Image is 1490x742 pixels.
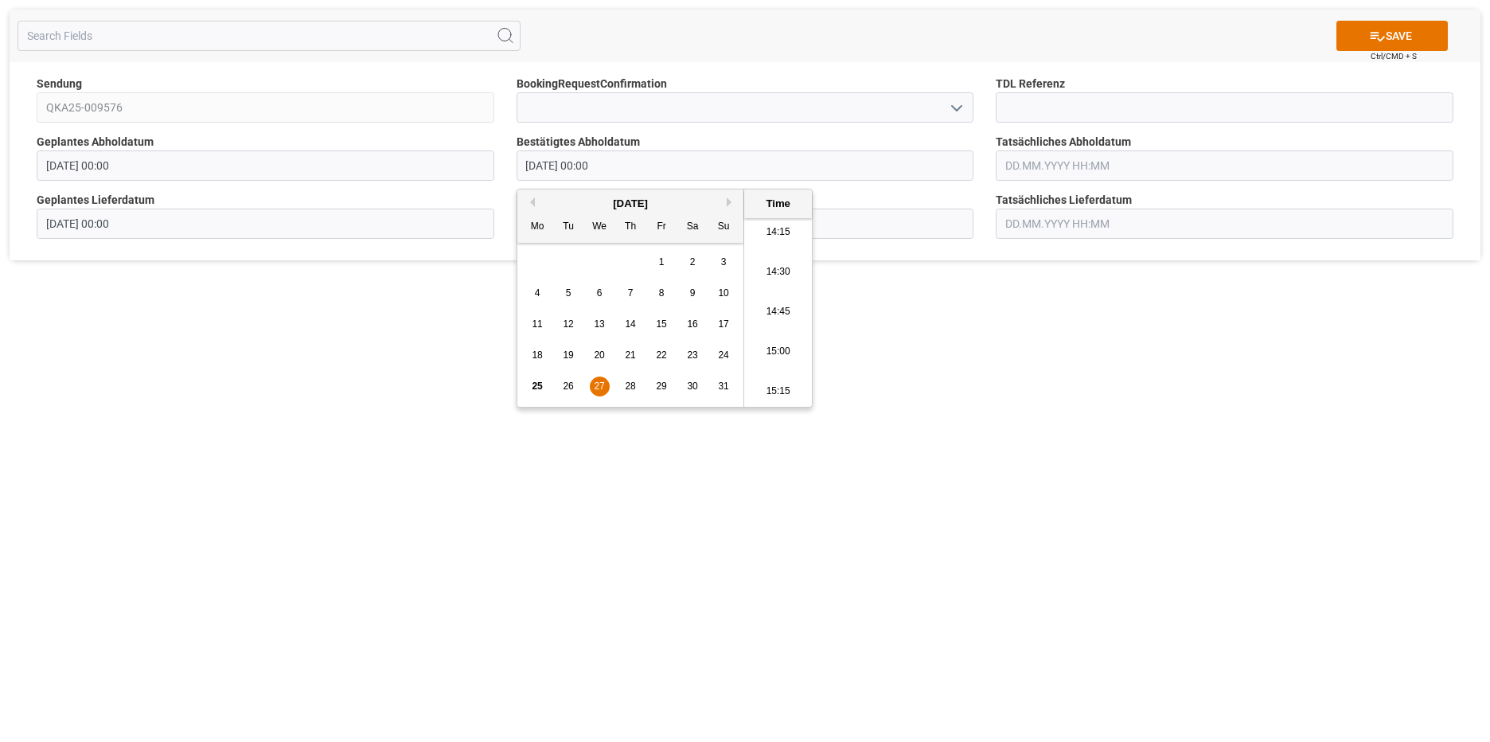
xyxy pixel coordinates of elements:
div: Choose Monday, August 4th, 2025 [528,283,548,303]
li: 15:15 [744,372,812,412]
span: 31 [718,381,728,392]
div: Choose Monday, August 18th, 2025 [528,346,548,365]
div: Sa [683,217,703,237]
li: 14:45 [744,292,812,332]
div: Choose Wednesday, August 20th, 2025 [590,346,610,365]
div: Choose Friday, August 8th, 2025 [652,283,672,303]
span: 27 [594,381,604,392]
input: Search Fields [18,21,521,51]
div: Time [748,196,808,212]
li: 14:15 [744,213,812,252]
div: Choose Saturday, August 9th, 2025 [683,283,703,303]
span: 20 [594,350,604,361]
div: Choose Friday, August 1st, 2025 [652,252,672,272]
div: Choose Sunday, August 31st, 2025 [714,377,734,396]
span: 17 [718,318,728,330]
span: 2 [690,256,696,268]
span: 14 [625,318,635,330]
span: Tatsächliches Abholdatum [996,134,1131,150]
span: 3 [721,256,727,268]
div: Choose Wednesday, August 6th, 2025 [590,283,610,303]
span: Bestätigtes Abholdatum [517,134,640,150]
div: Mo [528,217,548,237]
span: 26 [563,381,573,392]
span: 12 [563,318,573,330]
span: Ctrl/CMD + S [1371,50,1417,62]
div: We [590,217,610,237]
button: Previous Month [525,197,535,207]
input: DD.MM.YYYY HH:MM [517,150,974,181]
li: 14:30 [744,252,812,292]
span: 21 [625,350,635,361]
div: Th [621,217,641,237]
div: Choose Thursday, August 28th, 2025 [621,377,641,396]
span: Tatsächliches Lieferdatum [996,192,1132,209]
div: Choose Tuesday, August 26th, 2025 [559,377,579,396]
span: 24 [718,350,728,361]
div: [DATE] [517,196,743,212]
li: 15:00 [744,332,812,372]
input: DD.MM.YYYY HH:MM [996,150,1453,181]
input: DD.MM.YYYY HH:MM [37,150,494,181]
div: Choose Thursday, August 14th, 2025 [621,314,641,334]
span: 11 [532,318,542,330]
span: 23 [687,350,697,361]
span: 6 [597,287,603,299]
span: 4 [535,287,540,299]
div: Choose Monday, August 11th, 2025 [528,314,548,334]
span: 5 [566,287,571,299]
div: Choose Thursday, August 21st, 2025 [621,346,641,365]
div: Choose Sunday, August 24th, 2025 [714,346,734,365]
div: Choose Thursday, August 7th, 2025 [621,283,641,303]
div: Choose Tuesday, August 19th, 2025 [559,346,579,365]
input: DD.MM.YYYY HH:MM [37,209,494,239]
span: Geplantes Abholdatum [37,134,154,150]
span: Geplantes Lieferdatum [37,192,154,209]
div: Choose Tuesday, August 5th, 2025 [559,283,579,303]
div: Choose Friday, August 15th, 2025 [652,314,672,334]
div: Choose Monday, August 25th, 2025 [528,377,548,396]
div: Choose Saturday, August 23rd, 2025 [683,346,703,365]
span: 19 [563,350,573,361]
span: 22 [656,350,666,361]
span: 1 [659,256,665,268]
span: 18 [532,350,542,361]
div: Choose Sunday, August 17th, 2025 [714,314,734,334]
button: open menu [944,96,968,120]
span: Sendung [37,76,82,92]
div: Choose Saturday, August 16th, 2025 [683,314,703,334]
span: 9 [690,287,696,299]
span: BookingRequestConfirmation [517,76,667,92]
div: month 2025-08 [522,247,739,402]
span: 28 [625,381,635,392]
span: 13 [594,318,604,330]
span: 29 [656,381,666,392]
span: 30 [687,381,697,392]
div: Choose Friday, August 22nd, 2025 [652,346,672,365]
div: Choose Saturday, August 30th, 2025 [683,377,703,396]
span: 8 [659,287,665,299]
div: Choose Sunday, August 10th, 2025 [714,283,734,303]
div: Choose Wednesday, August 27th, 2025 [590,377,610,396]
span: TDL Referenz [996,76,1065,92]
button: Next Month [727,197,736,207]
input: DD.MM.YYYY HH:MM [996,209,1453,239]
span: 7 [628,287,634,299]
div: Choose Sunday, August 3rd, 2025 [714,252,734,272]
div: Tu [559,217,579,237]
button: SAVE [1336,21,1448,51]
div: Fr [652,217,672,237]
span: 10 [718,287,728,299]
span: 16 [687,318,697,330]
div: Choose Friday, August 29th, 2025 [652,377,672,396]
span: 15 [656,318,666,330]
div: Choose Tuesday, August 12th, 2025 [559,314,579,334]
span: 25 [532,381,542,392]
div: Choose Wednesday, August 13th, 2025 [590,314,610,334]
div: Su [714,217,734,237]
div: Choose Saturday, August 2nd, 2025 [683,252,703,272]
